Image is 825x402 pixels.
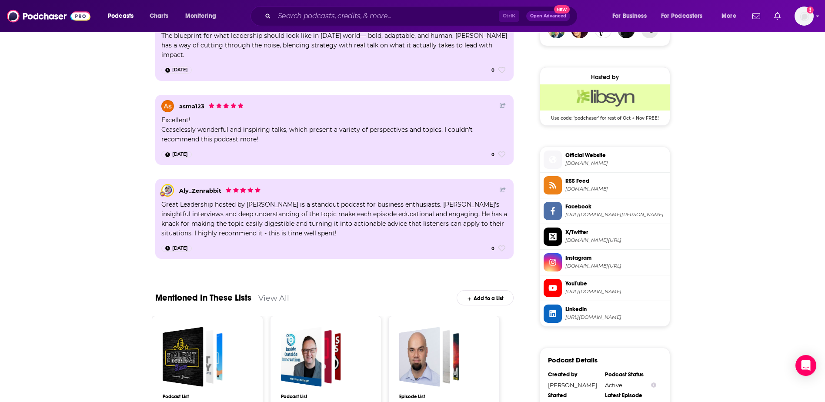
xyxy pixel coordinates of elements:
span: Linkedin [565,305,666,313]
span: 0 [491,67,494,74]
a: View All [258,293,289,302]
div: Started [548,392,599,399]
div: asma123's Rating: 5 out of 5 [208,101,244,111]
a: Share Button [500,186,506,193]
a: Digital Minimalism [399,327,459,387]
a: Jul 18th, 2024 [161,245,192,252]
img: Podchaser - Follow, Share and Rate Podcasts [7,8,90,24]
div: Aly_Zenrabbit's Rating: 5 out of 5 [225,185,261,196]
span: Charts [150,10,168,22]
span: 0 [491,245,494,253]
a: asma123 [179,103,204,110]
a: Share Button [500,102,506,108]
a: Mentioned In These Lists [155,292,251,303]
h3: Episode List [399,394,489,399]
h3: Podcast Details [548,356,598,364]
span: https://www.linkedin.com/in/jacobmorgan8 [565,314,666,321]
a: Feb 18th, 2025 [161,67,192,74]
button: open menu [179,9,227,23]
div: Latest Episode [605,392,656,399]
div: Active [605,382,656,389]
img: Libsyn Deal: Use code: 'podchaser' for rest of Oct + Nov FREE! [540,84,670,111]
span: Podcasts [108,10,134,22]
h3: Podcast List [163,394,252,399]
img: User Profile [795,7,814,26]
a: May 14th, 2021 [161,151,192,158]
div: Hosted by [540,74,670,81]
span: Facebook [565,203,666,211]
button: Show profile menu [795,7,814,26]
span: More [721,10,736,22]
input: Search podcasts, credits, & more... [274,9,499,23]
div: Podcast Status [605,371,656,378]
a: Aly_Zenrabbit [179,187,221,194]
button: open menu [102,9,145,23]
a: Libsyn Deal: Use code: 'podchaser' for rest of Oct + Nov FREE! [540,84,670,120]
div: Add to a List [457,290,514,305]
div: Open Intercom Messenger [795,355,816,376]
button: open menu [606,9,658,23]
a: Dennis_Leaders Leap [281,327,341,387]
span: Instagram [565,254,666,262]
img: User Badge Icon [160,191,165,197]
span: YouTube [565,280,666,288]
div: Excellent! Ceaselessly wonderful and inspiring talks, which present a variety of perspectives and... [161,115,508,144]
span: For Podcasters [661,10,703,22]
a: Show notifications dropdown [749,9,764,23]
a: Show notifications dropdown [771,9,784,23]
span: 0 [491,151,494,159]
div: Search podcasts, credits, & more... [259,6,586,26]
a: YouTube[URL][DOMAIN_NAME] [544,279,666,297]
span: thefutureorganization.com [565,160,666,167]
span: feeds.libsyn.com [565,186,666,192]
span: For Business [612,10,647,22]
span: twitter.com/jacobm [565,237,666,244]
span: Use code: 'podchaser' for rest of Oct + Nov FREE! [540,111,670,121]
h3: Podcast List [281,394,371,399]
button: open menu [715,9,747,23]
a: RSS Feed[DOMAIN_NAME] [544,176,666,194]
span: [DATE] [172,150,188,159]
div: [PERSON_NAME] [548,382,599,389]
a: Instagram[DOMAIN_NAME][URL] [544,253,666,271]
button: open menu [655,9,715,23]
a: Facebook[URL][DOMAIN_NAME][PERSON_NAME] [544,202,666,220]
span: Monitoring [185,10,216,22]
span: X/Twitter [565,228,666,236]
span: instagram.com/jacobmorgan8 [565,263,666,269]
img: Aly_Zenrabbit [162,185,173,196]
span: Official Website [565,151,666,159]
div: The blueprint for what leadership should look like in [DATE] world— bold, adaptable, and human. [... [161,31,508,60]
span: https://www.facebook.com/Jacob Morgan [565,211,666,218]
span: Ctrl K [499,10,519,22]
span: RSS Feed [565,177,666,185]
a: Official Website[DOMAIN_NAME] [544,151,666,169]
a: Linkedin[URL][DOMAIN_NAME] [544,305,666,323]
span: New [554,5,570,13]
button: Show Info [651,382,656,389]
button: Open AdvancedNew [526,11,570,21]
span: [DATE] [172,244,188,253]
svg: Add a profile image [807,7,814,13]
span: Logged in as WE_Broadcast [795,7,814,26]
span: https://www.youtube.com/@JacobMorgan [565,288,666,295]
div: Created by [548,371,599,378]
a: Talent Experience Podcasts for HR Leaders [163,327,223,387]
img: asma123 [161,100,174,113]
a: X/Twitter[DOMAIN_NAME][URL] [544,228,666,246]
span: Open Advanced [530,14,566,18]
div: Great Leadership hosted by [PERSON_NAME] is a standout podcast for business enthusiasts. [PERSON_... [161,200,508,238]
a: Charts [144,9,174,23]
span: [DATE] [172,66,188,74]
